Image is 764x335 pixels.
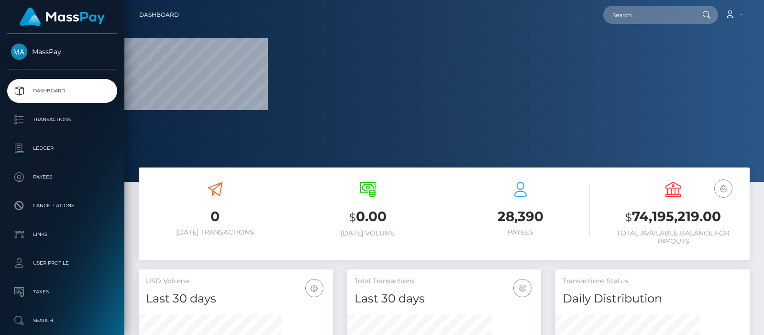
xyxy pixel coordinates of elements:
h6: Total Available Balance for Payouts [604,229,742,246]
h3: 28,390 [452,207,590,226]
h5: USD Volume [146,277,326,286]
h4: Last 30 days [146,290,326,307]
p: Dashboard [11,84,113,98]
p: Search [11,313,113,328]
a: Ledger [7,136,117,160]
p: User Profile [11,256,113,270]
a: Dashboard [7,79,117,103]
h6: Payees [452,228,590,236]
p: Ledger [11,141,113,156]
a: Transactions [7,108,117,132]
small: $ [625,211,632,224]
span: MassPay [7,47,117,56]
a: Dashboard [139,5,179,25]
p: Payees [11,170,113,184]
h4: Last 30 days [354,290,534,307]
a: Links [7,223,117,246]
h3: 0 [146,207,284,226]
p: Links [11,227,113,242]
h5: Total Transactions [354,277,534,286]
h6: [DATE] Transactions [146,228,284,236]
h6: [DATE] Volume [299,229,437,237]
h3: 74,195,219.00 [604,207,742,227]
a: Search [7,309,117,333]
a: Payees [7,165,117,189]
h3: 0.00 [299,207,437,227]
img: MassPay Logo [20,8,105,26]
h5: Transactions Status [563,277,742,286]
h4: Daily Distribution [563,290,742,307]
small: $ [349,211,356,224]
p: Taxes [11,285,113,299]
a: User Profile [7,251,117,275]
img: MassPay [11,44,27,60]
input: Search... [603,6,693,24]
a: Taxes [7,280,117,304]
p: Cancellations [11,199,113,213]
a: Cancellations [7,194,117,218]
p: Transactions [11,112,113,127]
